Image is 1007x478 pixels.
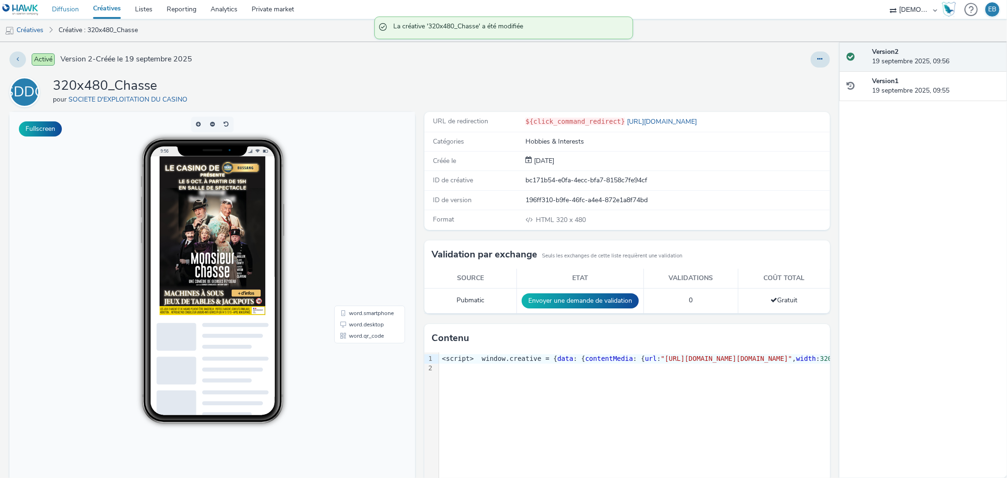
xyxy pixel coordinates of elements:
[532,156,554,165] span: [DATE]
[942,2,960,17] a: Hawk Academy
[424,354,434,364] div: 1
[433,117,488,126] span: URL de redirection
[535,215,586,224] span: 320 x 480
[625,117,701,126] a: [URL][DOMAIN_NAME]
[339,210,374,215] span: word.desktop
[424,364,434,373] div: 2
[643,269,738,288] th: Validations
[433,215,454,224] span: Format
[542,252,682,260] small: Seuls les exchanges de cette liste requièrent une validation
[661,355,792,362] span: "[URL][DOMAIN_NAME][DOMAIN_NAME]"
[872,47,898,56] strong: Version 2
[820,355,832,362] span: 320
[5,79,44,105] div: SDDC
[5,26,14,35] img: mobile
[9,87,43,96] a: SDDC
[424,269,517,288] th: Source
[432,248,537,262] h3: Validation par exchange
[525,118,625,125] code: ${click_command_redirect}
[54,19,143,42] a: Créative : 320x480_Chasse
[525,196,829,205] div: 196ff310-b9fe-46fc-a4e4-872e1a8f74bd
[32,53,55,66] span: Activé
[532,156,554,166] div: Création 19 septembre 2025, 09:55
[433,137,464,146] span: Catégories
[989,2,997,17] div: EB
[516,269,643,288] th: Etat
[796,355,816,362] span: width
[339,221,374,227] span: word.qr_code
[525,137,829,146] div: Hobbies & Interests
[738,269,830,288] th: Coût total
[327,196,394,207] li: word.smartphone
[327,218,394,230] li: word.qr_code
[433,176,473,185] span: ID de créative
[394,22,623,34] span: La créative '320x480_Chasse' a été modifiée
[872,47,999,67] div: 19 septembre 2025, 09:56
[432,331,469,345] h3: Contenu
[53,95,68,104] span: pour
[942,2,956,17] img: Hawk Academy
[339,198,384,204] span: word.smartphone
[433,196,472,205] span: ID de version
[645,355,657,362] span: url
[151,36,159,42] span: 9:56
[525,176,829,185] div: bc171b54-e0fa-4ecc-bfa7-8158c7fe94cf
[522,293,639,308] button: Envoyer une demande de validation
[60,54,192,65] span: Version 2 - Créée le 19 septembre 2025
[433,156,456,165] span: Créée le
[19,121,62,137] button: Fullscreen
[327,207,394,218] li: word.desktop
[872,77,898,85] strong: Version 1
[2,4,39,16] img: undefined Logo
[536,215,556,224] span: HTML
[53,77,191,95] h1: 320x480_Chasse
[68,95,191,104] a: SOCIETE D'EXPLOITATION DU CASINO
[558,355,574,362] span: data
[689,296,693,305] span: 0
[872,77,999,96] div: 19 septembre 2025, 09:55
[770,296,797,305] span: Gratuit
[424,288,517,313] td: Pubmatic
[585,355,633,362] span: contentMedia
